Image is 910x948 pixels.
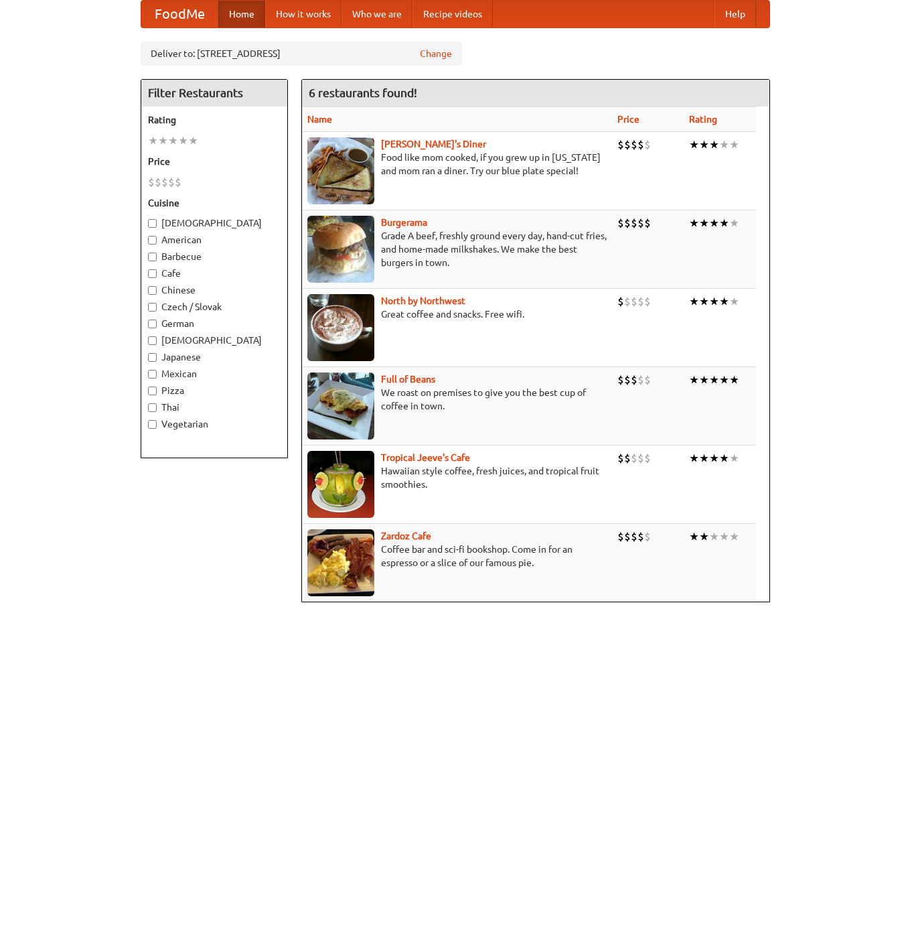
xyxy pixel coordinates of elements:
[689,529,699,544] li: ★
[631,216,637,230] li: $
[729,373,739,387] li: ★
[624,294,631,309] li: $
[689,451,699,466] li: ★
[624,373,631,387] li: $
[689,137,699,152] li: ★
[148,175,155,190] li: $
[218,1,265,27] a: Home
[412,1,493,27] a: Recipe videos
[148,320,157,328] input: German
[617,216,624,230] li: $
[729,216,739,230] li: ★
[624,216,631,230] li: $
[719,451,729,466] li: ★
[307,216,374,283] img: burgerama.jpg
[631,529,637,544] li: $
[637,294,644,309] li: $
[624,137,631,152] li: $
[158,133,168,148] li: ★
[307,137,374,204] img: sallys.jpg
[148,253,157,261] input: Barbecue
[617,137,624,152] li: $
[617,529,624,544] li: $
[342,1,412,27] a: Who we are
[161,175,168,190] li: $
[307,151,607,178] p: Food like mom cooked, if you grew up in [US_STATE] and mom ran a diner. Try our blue plate special!
[148,267,281,280] label: Cafe
[729,137,739,152] li: ★
[141,42,462,66] div: Deliver to: [STREET_ADDRESS]
[689,216,699,230] li: ★
[631,294,637,309] li: $
[155,175,161,190] li: $
[148,269,157,278] input: Cafe
[307,543,607,569] p: Coffee bar and sci-fi bookshop. Come in for an espresso or a slice of our famous pie.
[148,113,281,127] h5: Rating
[309,86,417,99] ng-pluralize: 6 restaurants found!
[637,529,644,544] li: $
[307,308,607,321] p: Great coffee and snacks. Free wifi.
[307,373,374,439] img: beans.jpg
[617,114,639,125] a: Price
[644,451,651,466] li: $
[420,47,452,60] a: Change
[178,133,188,148] li: ★
[644,529,651,544] li: $
[699,373,709,387] li: ★
[148,334,281,347] label: [DEMOGRAPHIC_DATA]
[644,373,651,387] li: $
[699,216,709,230] li: ★
[709,294,719,309] li: ★
[148,370,157,379] input: Mexican
[699,451,709,466] li: ★
[644,294,651,309] li: $
[719,373,729,387] li: ★
[709,451,719,466] li: ★
[148,233,281,247] label: American
[381,452,470,463] a: Tropical Jeeve's Cafe
[307,114,332,125] a: Name
[381,139,486,149] b: [PERSON_NAME]'s Diner
[148,401,281,414] label: Thai
[699,529,709,544] li: ★
[307,464,607,491] p: Hawaiian style coffee, fresh juices, and tropical fruit smoothies.
[699,137,709,152] li: ★
[307,451,374,518] img: jeeves.jpg
[719,137,729,152] li: ★
[699,294,709,309] li: ★
[637,373,644,387] li: $
[689,114,717,125] a: Rating
[714,1,756,27] a: Help
[719,216,729,230] li: ★
[381,217,427,228] a: Burgerama
[141,80,287,107] h4: Filter Restaurants
[709,529,719,544] li: ★
[148,420,157,429] input: Vegetarian
[719,529,729,544] li: ★
[265,1,342,27] a: How it works
[631,451,637,466] li: $
[624,529,631,544] li: $
[689,373,699,387] li: ★
[381,531,431,541] b: Zardoz Cafe
[148,336,157,345] input: [DEMOGRAPHIC_DATA]
[148,353,157,362] input: Japanese
[175,175,181,190] li: $
[148,387,157,395] input: Pizza
[689,294,699,309] li: ★
[709,137,719,152] li: ★
[148,283,281,297] label: Chinese
[637,137,644,152] li: $
[148,250,281,263] label: Barbecue
[729,529,739,544] li: ★
[644,216,651,230] li: $
[148,236,157,245] input: American
[617,373,624,387] li: $
[148,133,158,148] li: ★
[644,137,651,152] li: $
[307,386,607,413] p: We roast on premises to give you the best cup of coffee in town.
[168,133,178,148] li: ★
[617,451,624,466] li: $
